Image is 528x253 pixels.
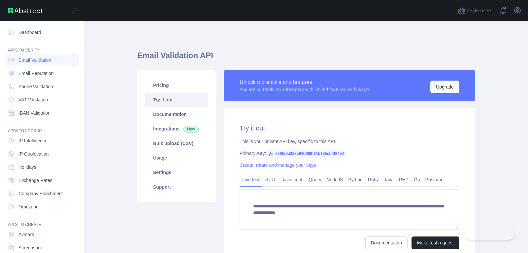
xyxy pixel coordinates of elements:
[240,86,369,93] div: You are currently on a free plan with limited features and usage
[240,78,369,86] div: Unlock more calls and features
[5,214,79,227] div: API'S TO CREATE
[137,50,475,66] h1: Email Validation API
[145,151,208,165] a: Usage
[5,161,79,173] a: Holidays
[279,174,305,185] a: Javascript
[145,165,208,180] a: Settings
[18,231,34,238] span: Avatars
[145,136,208,151] a: Bulk upload (CSV)
[18,244,42,251] span: Screenshot
[240,163,316,168] a: Create, rotate and manage your keys
[240,138,459,145] div: This is your private API key, specific to this API.
[18,83,53,90] span: Phone Validation
[18,190,63,197] span: Company Enrichment
[5,54,79,66] a: Email Validation
[324,174,346,185] a: NodeJS
[5,26,79,38] a: Dashboard
[5,229,79,240] a: Avatars
[423,174,446,185] a: Postman
[5,120,79,133] div: API'S TO LOOKUP
[430,81,459,93] button: Upgrade
[5,40,79,53] div: API'S TO VERIFY
[145,92,208,107] a: Try it out
[145,78,208,92] a: Pricing
[411,174,423,185] a: Go
[396,174,411,185] a: PHP
[305,174,324,185] a: jQuery
[183,126,199,132] span: New
[5,188,79,199] a: Company Enrichment
[18,203,39,210] span: Timezone
[145,180,208,194] a: Support
[365,236,408,249] a: Documentation
[18,137,48,144] span: IP Intelligence
[412,236,459,249] button: Make test request
[465,226,515,240] iframe: Toggle Customer Support
[5,174,79,186] a: Exchange Rates
[18,151,49,157] span: IP Geolocation
[18,110,50,116] span: IBAN Validation
[18,96,48,103] span: VAT Validation
[18,164,36,170] span: Holidays
[381,174,397,185] a: Java
[346,174,365,185] a: Python
[18,177,52,184] span: Exchange Rates
[365,174,381,185] a: Ruby
[145,107,208,122] a: Documentation
[5,148,79,160] a: IP Geolocation
[5,107,79,119] a: IBAN Validation
[467,7,492,15] span: Invite users
[5,94,79,106] a: VAT Validation
[266,149,346,159] span: 089f5da228a94b069f81b135cb4f8454
[262,174,279,185] a: cURL
[8,8,43,13] img: Abstract API
[240,150,459,157] div: Primary Key:
[5,81,79,92] a: Phone Validation
[240,124,459,133] h2: Try it out
[5,67,79,79] a: Email Reputation
[456,5,494,16] button: Invite users
[5,201,79,213] a: Timezone
[145,122,208,136] a: Integrations New
[18,70,54,77] span: Email Reputation
[240,174,262,185] a: Live test
[18,57,51,63] span: Email Validation
[5,135,79,147] a: IP Intelligence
